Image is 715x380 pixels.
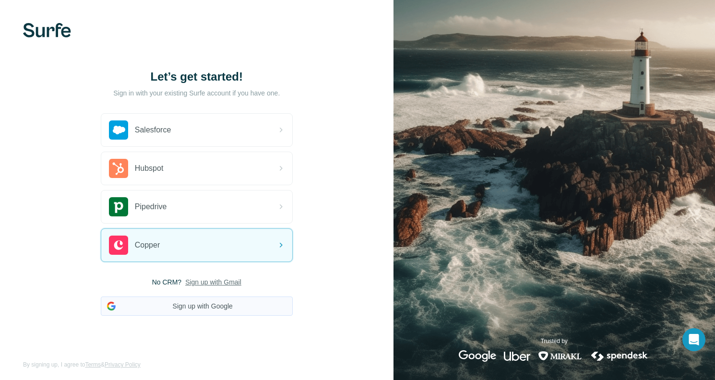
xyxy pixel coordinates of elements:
[504,350,530,362] img: uber's logo
[113,88,280,98] p: Sign in with your existing Surfe account if you have one.
[135,124,171,136] span: Salesforce
[541,337,568,345] p: Trusted by
[152,277,181,287] span: No CRM?
[23,360,141,369] span: By signing up, I agree to &
[459,350,496,362] img: google's logo
[109,120,128,140] img: salesforce's logo
[109,159,128,178] img: hubspot's logo
[538,350,582,362] img: mirakl's logo
[135,239,160,251] span: Copper
[185,277,241,287] button: Sign up with Gmail
[105,361,141,368] a: Privacy Policy
[101,297,293,316] button: Sign up with Google
[85,361,101,368] a: Terms
[23,23,71,37] img: Surfe's logo
[135,163,164,174] span: Hubspot
[109,197,128,216] img: pipedrive's logo
[682,328,705,351] div: Open Intercom Messenger
[109,236,128,255] img: copper's logo
[590,350,649,362] img: spendesk's logo
[101,69,293,84] h1: Let’s get started!
[135,201,167,213] span: Pipedrive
